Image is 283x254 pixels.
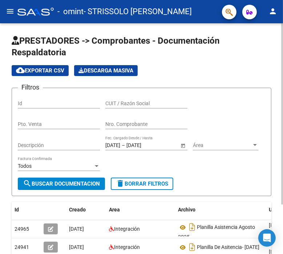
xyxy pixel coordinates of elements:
datatable-header-cell: Area [106,202,175,218]
app-download-masive: Descarga masiva de comprobantes (adjuntos) [74,65,138,76]
span: Descarga Masiva [78,67,133,74]
span: PRESTADORES -> Comprobantes - Documentación Respaldatoria [12,36,219,57]
span: Integración [114,244,140,250]
input: Fecha fin [126,142,162,148]
button: Open calendar [179,142,187,149]
span: Borrar Filtros [116,180,168,187]
span: Todos [18,163,32,169]
mat-icon: person [268,7,277,16]
span: Area [109,207,120,213]
span: Área [193,142,252,148]
span: Planilla Asistencia Agosto 2025 [178,225,255,240]
mat-icon: delete [116,179,125,188]
i: Descargar documento [187,241,197,253]
mat-icon: menu [6,7,15,16]
mat-icon: search [23,179,32,188]
span: Integración [114,226,140,232]
span: Creado [69,207,86,213]
span: – [122,142,125,148]
span: - omint [57,4,84,20]
span: 24941 [15,244,29,250]
button: Borrar Filtros [111,178,173,190]
span: Exportar CSV [16,67,64,74]
span: Archivo [178,207,195,213]
datatable-header-cell: Creado [66,202,106,218]
span: Buscar Documentacion [23,180,100,187]
button: Descarga Masiva [74,65,138,76]
i: Descargar documento [187,221,197,233]
datatable-header-cell: Id [12,202,41,218]
span: Planilla De Asitencia- [DATE] [197,245,259,250]
input: Fecha inicio [105,142,120,148]
span: [DATE] [69,226,84,232]
span: Id [15,207,19,213]
span: - STRISSOLO [PERSON_NAME] [84,4,192,20]
div: Open Intercom Messenger [258,229,276,247]
span: 24965 [15,226,29,232]
datatable-header-cell: Archivo [175,202,266,218]
button: Buscar Documentacion [18,178,105,190]
mat-icon: cloud_download [16,66,25,75]
span: [DATE] [69,244,84,250]
button: Exportar CSV [12,65,69,76]
h3: Filtros [18,82,43,92]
